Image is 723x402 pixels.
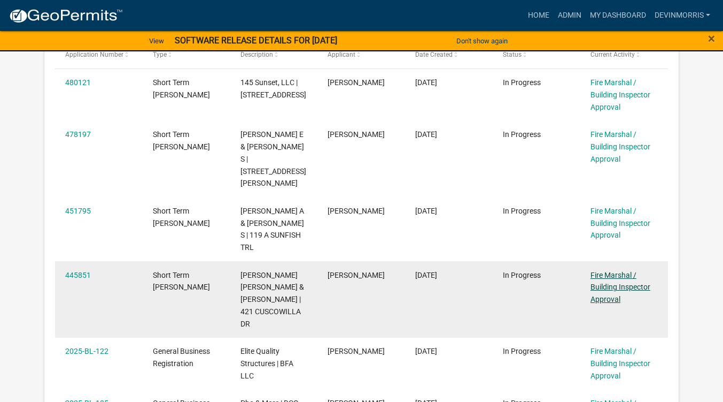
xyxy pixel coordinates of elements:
[328,130,385,139] span: Kim S Thrift
[590,347,650,380] a: Fire Marshal / Building Inspector Approval
[503,207,541,215] span: In Progress
[328,51,355,58] span: Applicant
[415,347,437,355] span: 06/30/2025
[240,130,306,187] span: SMALLWOOD JIMMIE E & SHERRY S | 321 SINCLAIR RD
[590,271,650,304] a: Fire Marshal / Building Inspector Approval
[524,5,554,26] a: Home
[153,51,167,58] span: Type
[580,42,668,68] datatable-header-cell: Current Activity
[153,207,210,227] span: Short Term Rental Registration
[503,78,541,87] span: In Progress
[65,51,123,58] span: Application Number
[65,207,91,215] a: 451795
[240,78,306,99] span: 145 Sunset, LLC | 145 SUNSET DR
[65,78,91,87] a: 480121
[415,78,437,87] span: 09/17/2025
[415,130,437,139] span: 09/14/2025
[405,42,493,68] datatable-header-cell: Date Created
[554,5,586,26] a: Admin
[145,32,168,50] a: View
[590,130,650,163] a: Fire Marshal / Building Inspector Approval
[230,42,317,68] datatable-header-cell: Description
[708,31,715,46] span: ×
[493,42,580,68] datatable-header-cell: Status
[590,78,650,111] a: Fire Marshal / Building Inspector Approval
[175,35,337,45] strong: SOFTWARE RELEASE DETAILS FOR [DATE]
[65,130,91,139] a: 478197
[328,271,385,279] span: Scott Fendler
[65,347,108,355] a: 2025-BL-122
[65,271,91,279] a: 445851
[415,207,437,215] span: 07/18/2025
[240,51,273,58] span: Description
[317,42,405,68] datatable-header-cell: Applicant
[415,51,453,58] span: Date Created
[590,51,635,58] span: Current Activity
[55,42,143,68] datatable-header-cell: Application Number
[415,271,437,279] span: 07/07/2025
[503,130,541,139] span: In Progress
[586,5,650,26] a: My Dashboard
[153,271,210,292] span: Short Term Rental Registration
[650,5,714,26] a: Devinmorris
[153,347,210,368] span: General Business Registration
[328,347,385,355] span: Alan Stoll
[240,347,293,380] span: Elite Quality Structures | BFA LLC
[503,347,541,355] span: In Progress
[153,130,210,151] span: Short Term Rental Registration
[153,78,210,99] span: Short Term Rental Registration
[503,51,522,58] span: Status
[328,78,385,87] span: Ralph Jordan
[503,271,541,279] span: In Progress
[240,207,304,252] span: SOROS MICHAEL A & KAREN S | 119 A SUNFISH TRL
[328,207,385,215] span: Michael Soros
[240,271,304,328] span: FENDLER JEFFREY SCOTT & TWILA H | 421 CUSCOWILLA DR
[143,42,230,68] datatable-header-cell: Type
[708,32,715,45] button: Close
[590,207,650,240] a: Fire Marshal / Building Inspector Approval
[452,32,512,50] button: Don't show again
